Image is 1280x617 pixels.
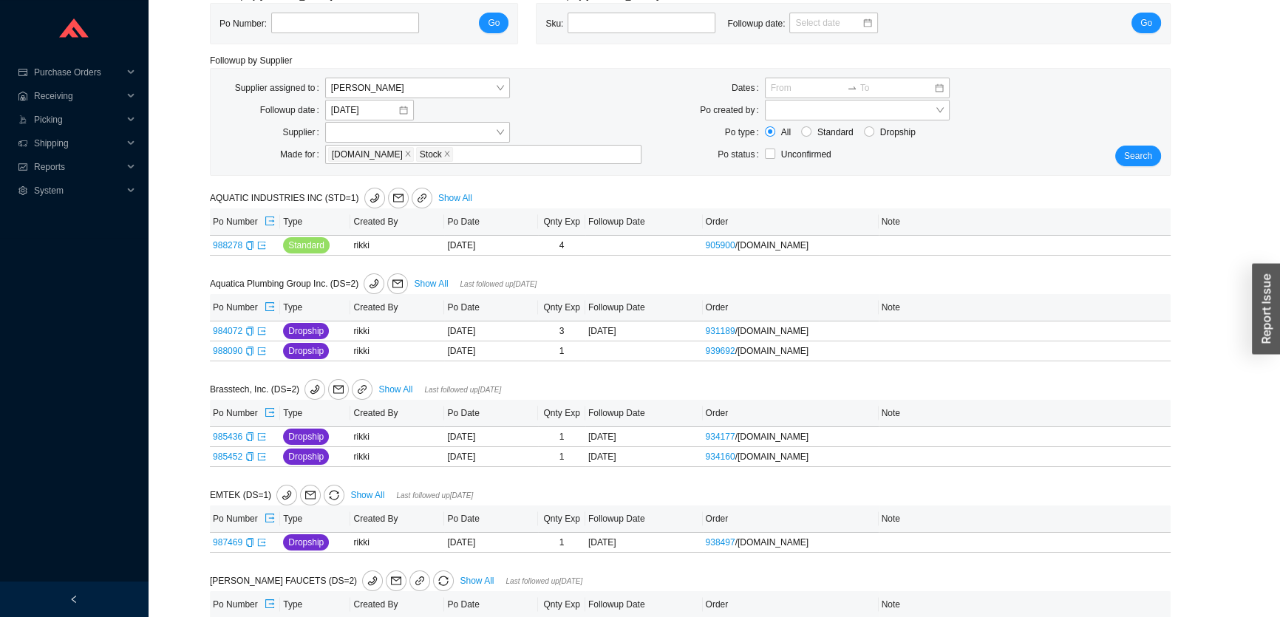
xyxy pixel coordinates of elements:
[703,208,879,236] th: Order
[283,237,330,253] button: Standard
[300,485,321,505] button: mail
[350,341,444,361] td: rikki
[588,449,700,464] div: [DATE]
[352,379,372,400] a: link
[444,427,538,447] td: [DATE]
[288,535,324,550] span: Dropship
[879,400,1171,427] th: Note
[538,533,585,553] td: 1
[444,321,538,341] td: [DATE]
[433,570,454,591] button: sync
[260,100,325,120] label: Followup date:
[700,100,764,120] label: Po created by:
[389,193,408,203] span: mail
[264,403,276,423] button: export
[288,238,324,253] span: Standard
[34,132,123,155] span: Shipping
[874,125,922,140] span: Dropship
[363,576,382,586] span: phone
[438,193,472,203] a: Show All
[538,294,585,321] th: Qnty Exp
[288,344,324,358] span: Dropship
[210,55,292,66] span: Followup by Supplier
[409,570,430,591] a: link
[210,490,347,500] span: EMTEK (DS=1)
[245,535,254,550] div: Copy
[703,400,879,427] th: Order
[219,13,431,35] div: Po Number:
[265,599,275,610] span: export
[213,432,242,442] a: 985436
[264,594,276,615] button: export
[350,236,444,256] td: rikki
[879,505,1171,533] th: Note
[387,273,408,294] button: mail
[210,294,280,321] th: Po Number
[257,451,266,462] a: export
[1131,13,1161,33] button: Go
[18,186,28,195] span: setting
[245,238,254,253] div: Copy
[213,240,242,250] a: 988278
[350,400,444,427] th: Created By
[213,537,242,548] a: 987469
[265,216,275,228] span: export
[210,193,435,203] span: AQUATIC INDUSTRIES INC (STD=1)
[210,400,280,427] th: Po Number
[706,346,735,356] a: 939692
[706,240,735,250] a: 905900
[538,208,585,236] th: Qnty Exp
[703,236,879,256] td: / [DOMAIN_NAME]
[585,208,703,236] th: Followup Date
[213,326,242,336] a: 984072
[460,576,494,586] a: Show All
[443,150,451,159] span: close
[245,432,254,441] span: copy
[420,148,442,161] span: Stock
[412,188,432,208] a: link
[795,16,862,30] input: Select date
[538,447,585,467] td: 1
[280,505,350,533] th: Type
[245,324,254,338] div: Copy
[245,347,254,355] span: copy
[332,148,403,161] span: [DOMAIN_NAME]
[257,347,266,355] span: export
[210,384,375,395] span: Brasstech, Inc. (DS=2)
[703,321,879,341] td: / [DOMAIN_NAME]
[388,279,407,289] span: mail
[350,447,444,467] td: rikki
[18,68,28,77] span: credit-card
[288,324,324,338] span: Dropship
[703,533,879,553] td: / [DOMAIN_NAME]
[257,537,266,548] a: export
[350,533,444,553] td: rikki
[283,429,329,445] button: Dropship
[404,150,412,159] span: close
[257,346,266,356] a: export
[257,452,266,461] span: export
[879,294,1171,321] th: Note
[703,294,879,321] th: Order
[538,427,585,447] td: 1
[282,122,324,143] label: Supplier:
[388,188,409,208] button: mail
[257,432,266,442] a: export
[265,301,275,313] span: export
[703,505,879,533] th: Order
[860,81,933,95] input: To
[444,208,538,236] th: Po Date
[257,241,266,250] span: export
[588,535,700,550] div: [DATE]
[283,323,329,339] button: Dropship
[414,279,448,289] a: Show All
[585,294,703,321] th: Followup Date
[365,193,384,203] span: phone
[706,451,735,462] a: 934160
[538,505,585,533] th: Qnty Exp
[265,407,275,419] span: export
[257,240,266,250] a: export
[34,108,123,132] span: Picking
[301,490,320,500] span: mail
[703,341,879,361] td: / [DOMAIN_NAME]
